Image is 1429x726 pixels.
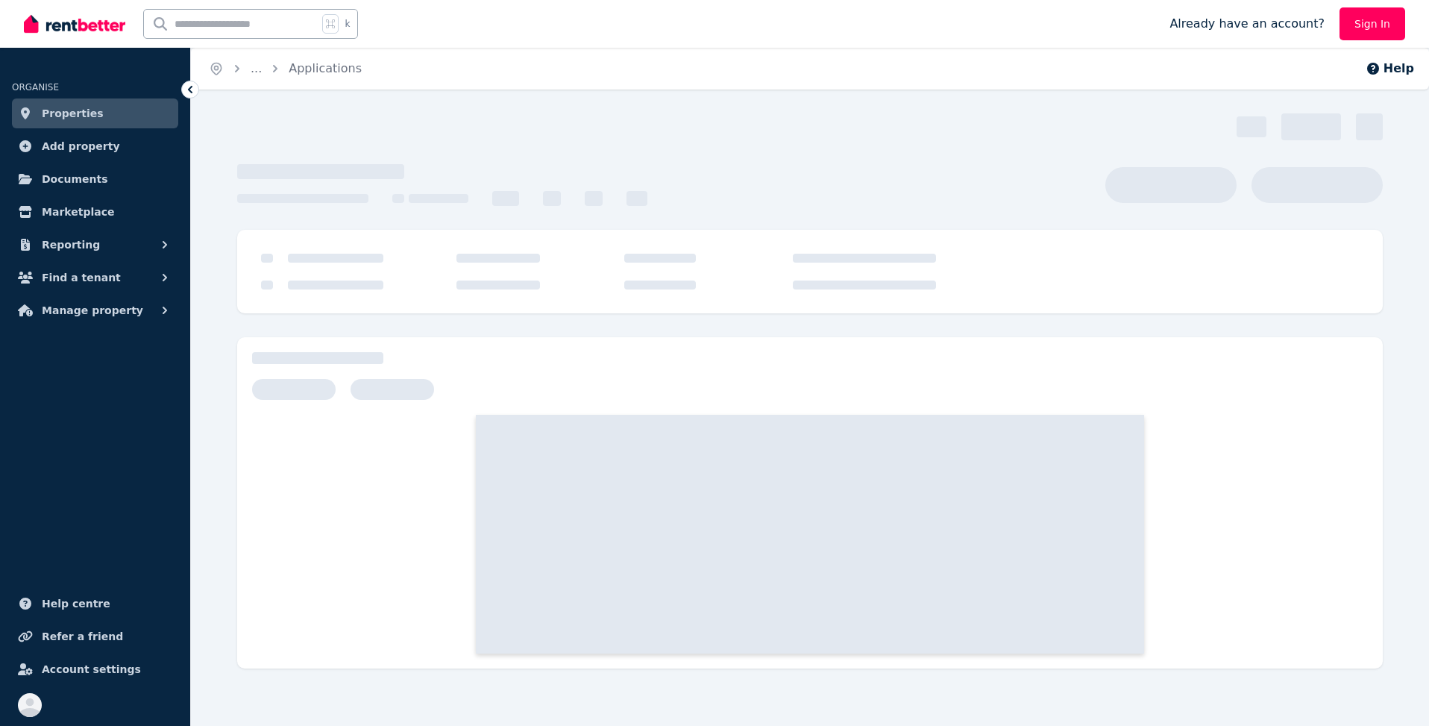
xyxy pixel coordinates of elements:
span: k [345,18,350,30]
a: Applications [289,61,362,75]
span: ... [251,61,262,75]
span: Account settings [42,660,141,678]
span: ORGANISE [12,82,59,93]
a: Sign In [1340,7,1405,40]
a: Refer a friend [12,622,178,651]
nav: Breadcrumb [191,48,380,90]
span: Already have an account? [1169,15,1325,33]
a: Add property [12,131,178,161]
span: Properties [42,104,104,122]
span: Help centre [42,595,110,613]
a: Properties [12,98,178,128]
button: Manage property [12,295,178,325]
a: Account settings [12,654,178,684]
button: Find a tenant [12,263,178,292]
span: Refer a friend [42,628,123,645]
span: Documents [42,170,108,188]
a: Help centre [12,589,178,619]
img: RentBetter [24,13,125,35]
span: Marketplace [42,203,114,221]
span: Reporting [42,236,100,254]
button: Reporting [12,230,178,260]
span: Find a tenant [42,269,121,287]
a: Documents [12,164,178,194]
a: Marketplace [12,197,178,227]
span: Add property [42,137,120,155]
button: Help [1366,60,1414,78]
span: Manage property [42,301,143,319]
